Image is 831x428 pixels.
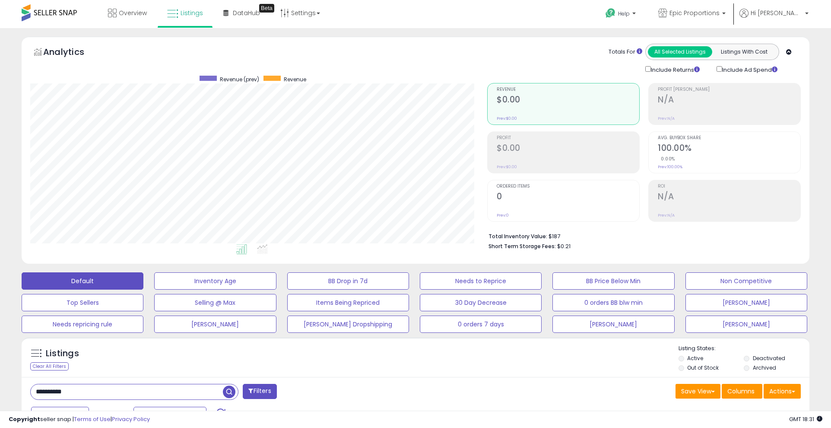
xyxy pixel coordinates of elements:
[648,46,712,57] button: All Selected Listings
[119,9,147,17] span: Overview
[287,294,409,311] button: Items Being Repriced
[687,364,719,371] label: Out of Stock
[22,316,143,333] button: Needs repricing rule
[497,136,639,141] span: Profit
[284,76,306,83] span: Revenue
[488,233,547,240] b: Total Inventory Value:
[497,116,517,121] small: Prev: $0.00
[685,316,807,333] button: [PERSON_NAME]
[44,410,78,418] span: Last 7 Days
[727,387,755,396] span: Columns
[154,294,276,311] button: Selling @ Max
[420,294,542,311] button: 30 Day Decrease
[658,156,675,162] small: 0.00%
[9,415,150,424] div: seller snap | |
[658,143,800,155] h2: 100.00%
[679,345,809,353] p: Listing States:
[22,272,143,290] button: Default
[552,316,674,333] button: [PERSON_NAME]
[181,9,203,17] span: Listings
[497,184,639,189] span: Ordered Items
[146,410,196,418] span: Aug-25 - Aug-31
[639,64,710,74] div: Include Returns
[552,272,674,290] button: BB Price Below Min
[658,164,682,169] small: Prev: 100.00%
[497,143,639,155] h2: $0.00
[233,9,260,17] span: DataHub
[658,184,800,189] span: ROI
[154,316,276,333] button: [PERSON_NAME]
[43,46,101,60] h5: Analytics
[753,355,785,362] label: Deactivated
[658,192,800,203] h2: N/A
[712,46,776,57] button: Listings With Cost
[31,407,89,422] button: Last 7 Days
[287,272,409,290] button: BB Drop in 7d
[497,213,509,218] small: Prev: 0
[599,1,644,28] a: Help
[753,364,776,371] label: Archived
[497,164,517,169] small: Prev: $0.00
[658,116,675,121] small: Prev: N/A
[259,4,274,13] div: Tooltip anchor
[420,272,542,290] button: Needs to Reprice
[658,213,675,218] small: Prev: N/A
[74,415,111,423] a: Terms of Use
[488,230,794,241] li: $187
[497,87,639,92] span: Revenue
[552,294,674,311] button: 0 orders BB blw min
[609,48,642,56] div: Totals For
[497,95,639,106] h2: $0.00
[658,95,800,106] h2: N/A
[46,348,79,360] h5: Listings
[685,294,807,311] button: [PERSON_NAME]
[710,64,791,74] div: Include Ad Spend
[685,272,807,290] button: Non Competitive
[557,242,571,250] span: $0.21
[739,9,809,28] a: Hi [PERSON_NAME]
[722,384,762,399] button: Columns
[497,192,639,203] h2: 0
[287,316,409,333] button: [PERSON_NAME] Dropshipping
[30,362,69,371] div: Clear All Filters
[658,136,800,141] span: Avg. Buybox Share
[420,316,542,333] button: 0 orders 7 days
[133,407,206,422] button: Aug-25 - Aug-31
[243,384,276,399] button: Filters
[676,384,720,399] button: Save View
[154,272,276,290] button: Inventory Age
[618,10,630,17] span: Help
[220,76,259,83] span: Revenue (prev)
[488,243,556,250] b: Short Term Storage Fees:
[658,87,800,92] span: Profit [PERSON_NAME]
[112,415,150,423] a: Privacy Policy
[789,415,822,423] span: 2025-09-8 18:31 GMT
[751,9,802,17] span: Hi [PERSON_NAME]
[605,8,616,19] i: Get Help
[9,415,40,423] strong: Copyright
[687,355,703,362] label: Active
[764,384,801,399] button: Actions
[22,294,143,311] button: Top Sellers
[669,9,720,17] span: Epic Proportions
